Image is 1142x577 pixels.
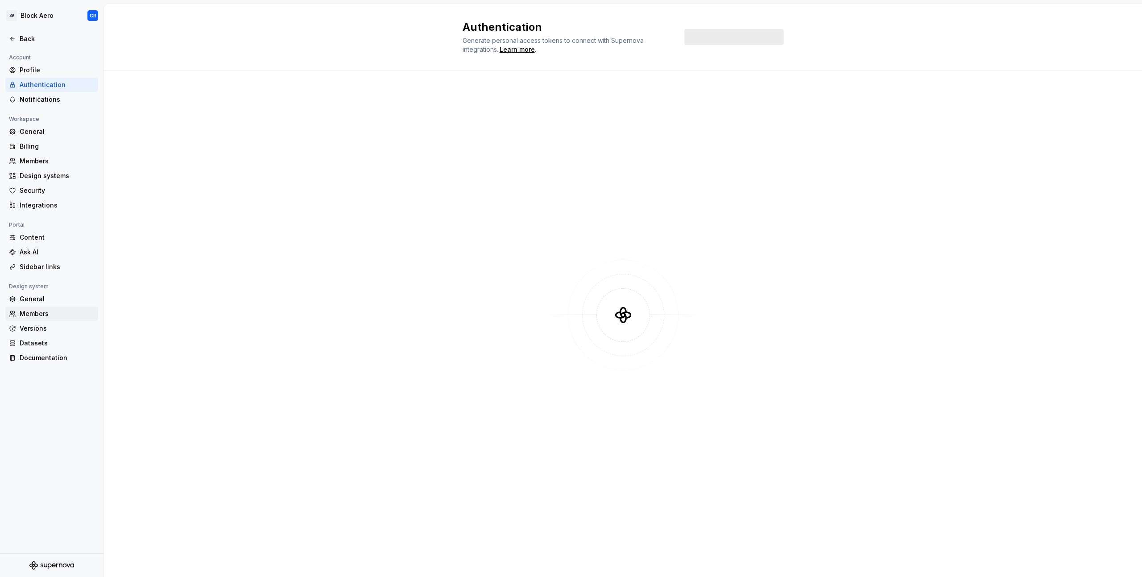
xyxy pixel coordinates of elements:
[20,95,95,104] div: Notifications
[463,20,674,34] h2: Authentication
[5,183,98,198] a: Security
[5,230,98,245] a: Content
[5,245,98,259] a: Ask AI
[5,198,98,212] a: Integrations
[5,281,52,292] div: Design system
[20,295,95,303] div: General
[5,307,98,321] a: Members
[20,309,95,318] div: Members
[20,186,95,195] div: Security
[5,114,43,125] div: Workspace
[5,125,98,139] a: General
[5,220,28,230] div: Portal
[20,80,95,89] div: Authentication
[20,233,95,242] div: Content
[20,201,95,210] div: Integrations
[5,32,98,46] a: Back
[5,169,98,183] a: Design systems
[29,561,74,570] svg: Supernova Logo
[20,34,95,43] div: Back
[5,154,98,168] a: Members
[20,142,95,151] div: Billing
[20,171,95,180] div: Design systems
[463,37,645,53] span: Generate personal access tokens to connect with Supernova integrations.
[90,12,96,19] div: CR
[5,78,98,92] a: Authentication
[5,292,98,306] a: General
[5,63,98,77] a: Profile
[20,262,95,271] div: Sidebar links
[6,10,17,21] div: BA
[5,139,98,154] a: Billing
[21,11,54,20] div: Block Aero
[5,336,98,350] a: Datasets
[5,351,98,365] a: Documentation
[20,157,95,166] div: Members
[20,324,95,333] div: Versions
[498,46,536,53] span: .
[5,260,98,274] a: Sidebar links
[20,339,95,348] div: Datasets
[20,66,95,75] div: Profile
[20,353,95,362] div: Documentation
[2,6,102,25] button: BABlock AeroCR
[500,45,535,54] a: Learn more
[5,52,34,63] div: Account
[20,248,95,257] div: Ask AI
[5,321,98,336] a: Versions
[5,92,98,107] a: Notifications
[20,127,95,136] div: General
